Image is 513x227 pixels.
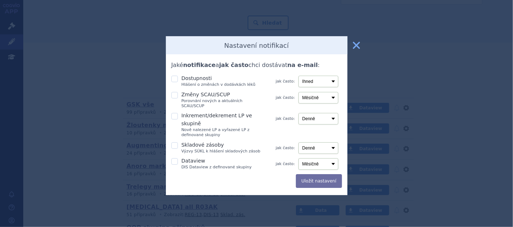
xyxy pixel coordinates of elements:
small: Nově nalezené LP a vyřazené LP z definované skupiny [182,127,265,138]
small: Výzvy SÚKL k hlášení skladových zásob [182,149,265,154]
span: Inkrement/dekrement LP ve skupině [182,113,252,126]
strong: notifikace [183,62,216,68]
button: Uložit nastavení [296,174,342,188]
label: jak často: [276,95,295,101]
span: Dostupnosti [182,75,212,81]
label: jak často: [276,116,295,122]
label: jak často: [276,145,295,151]
span: Změny SCAU/SCUP [182,92,230,97]
strong: na e-mail [288,62,318,68]
label: jak často: [276,161,295,167]
span: Dataview [182,158,205,164]
button: zavřít [349,38,364,52]
strong: jak často [219,62,249,68]
small: DIS Dataview z definované skupiny [182,165,265,170]
h3: Jaké a chci dostávat : [171,62,342,68]
small: Porovnání nových a aktuálních SCAU/SCUP [182,98,265,109]
span: Skladové zásoby [182,142,224,148]
small: Hlášení o změnách v dodávkách léků [182,82,265,87]
label: jak často: [276,79,295,84]
h2: Nastavení notifikací [224,42,289,50]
